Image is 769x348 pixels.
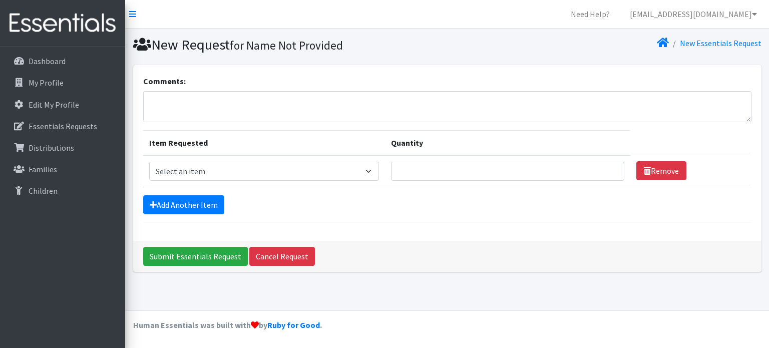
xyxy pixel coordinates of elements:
[4,73,121,93] a: My Profile
[4,51,121,71] a: Dashboard
[563,4,618,24] a: Need Help?
[680,38,761,48] a: New Essentials Request
[29,100,79,110] p: Edit My Profile
[29,56,66,66] p: Dashboard
[622,4,765,24] a: [EMAIL_ADDRESS][DOMAIN_NAME]
[385,130,630,155] th: Quantity
[133,320,322,330] strong: Human Essentials was built with by .
[143,195,224,214] a: Add Another Item
[4,116,121,136] a: Essentials Requests
[143,75,186,87] label: Comments:
[29,78,64,88] p: My Profile
[267,320,320,330] a: Ruby for Good
[4,138,121,158] a: Distributions
[29,164,57,174] p: Families
[29,143,74,153] p: Distributions
[143,247,248,266] input: Submit Essentials Request
[4,7,121,40] img: HumanEssentials
[29,186,58,196] p: Children
[143,130,386,155] th: Item Requested
[636,161,686,180] a: Remove
[4,181,121,201] a: Children
[4,95,121,115] a: Edit My Profile
[230,38,343,53] small: for Name Not Provided
[133,36,444,54] h1: New Request
[4,159,121,179] a: Families
[29,121,97,131] p: Essentials Requests
[249,247,315,266] a: Cancel Request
